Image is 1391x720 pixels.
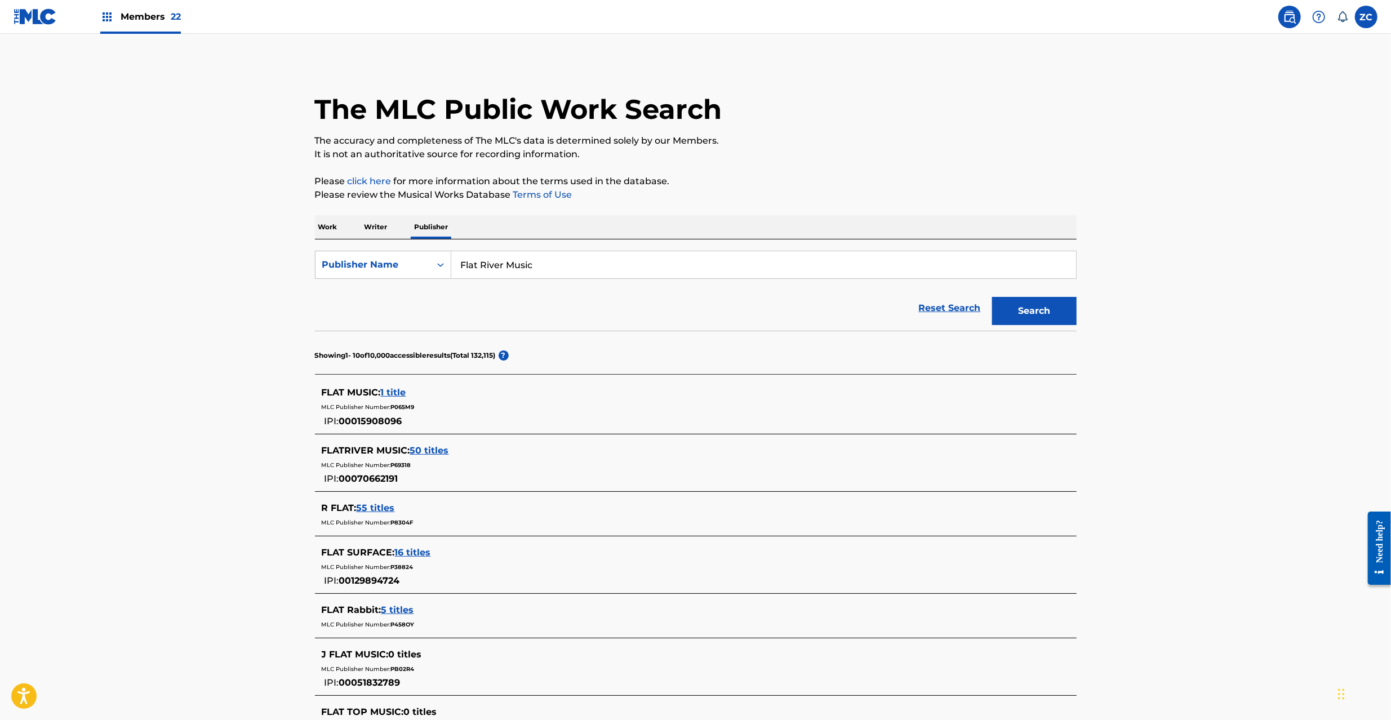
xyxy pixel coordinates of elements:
span: FLAT Rabbit : [322,605,381,615]
p: Writer [361,215,391,239]
span: IPI: [325,575,339,586]
a: Reset Search [913,296,986,321]
span: IPI: [325,677,339,688]
span: MLC Publisher Number: [322,563,391,571]
span: IPI: [325,416,339,426]
span: FLAT TOP MUSIC : [322,706,404,717]
span: 22 [171,11,181,22]
span: 00015908096 [339,416,402,426]
form: Search Form [315,251,1077,331]
div: Help [1308,6,1330,28]
span: 16 titles [395,547,431,558]
a: Terms of Use [511,189,572,200]
span: 00051832789 [339,677,401,688]
img: MLC Logo [14,8,57,25]
p: Work [315,215,341,239]
span: 1 title [381,387,406,398]
span: PB02R4 [391,665,415,673]
iframe: Chat Widget [1335,666,1391,720]
span: MLC Publisher Number: [322,621,391,628]
span: MLC Publisher Number: [322,461,391,469]
span: 5 titles [381,605,414,615]
span: 00070662191 [339,473,398,484]
span: MLC Publisher Number: [322,665,391,673]
p: It is not an authoritative source for recording information. [315,148,1077,161]
span: ? [499,350,509,361]
span: 0 titles [389,649,422,660]
span: MLC Publisher Number: [322,519,391,526]
p: Showing 1 - 10 of 10,000 accessible results (Total 132,115 ) [315,350,496,361]
div: User Menu [1355,6,1377,28]
span: 00129894724 [339,575,400,586]
img: search [1283,10,1296,24]
span: FLAT MUSIC : [322,387,381,398]
span: R FLAT : [322,503,357,513]
iframe: Resource Center [1359,503,1391,594]
img: Top Rightsholders [100,10,114,24]
span: P065M9 [391,403,415,411]
div: Publisher Name [322,258,424,272]
img: help [1312,10,1326,24]
span: P8304F [391,519,414,526]
span: 55 titles [357,503,395,513]
span: FLATRIVER MUSIC : [322,445,410,456]
span: 0 titles [404,706,437,717]
p: The accuracy and completeness of The MLC's data is determined solely by our Members. [315,134,1077,148]
button: Search [992,297,1077,325]
span: P69318 [391,461,411,469]
a: click here [348,176,392,186]
span: 50 titles [410,445,449,456]
span: J FLAT MUSIC : [322,649,389,660]
p: Please review the Musical Works Database [315,188,1077,202]
span: IPI: [325,473,339,484]
span: FLAT SURFACE : [322,547,395,558]
h1: The MLC Public Work Search [315,92,722,126]
span: P38824 [391,563,414,571]
p: Publisher [411,215,452,239]
span: P458OY [391,621,415,628]
div: Notifications [1337,11,1348,23]
span: Members [121,10,181,23]
p: Please for more information about the terms used in the database. [315,175,1077,188]
div: Drag [1338,677,1345,711]
span: MLC Publisher Number: [322,403,391,411]
a: Public Search [1278,6,1301,28]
